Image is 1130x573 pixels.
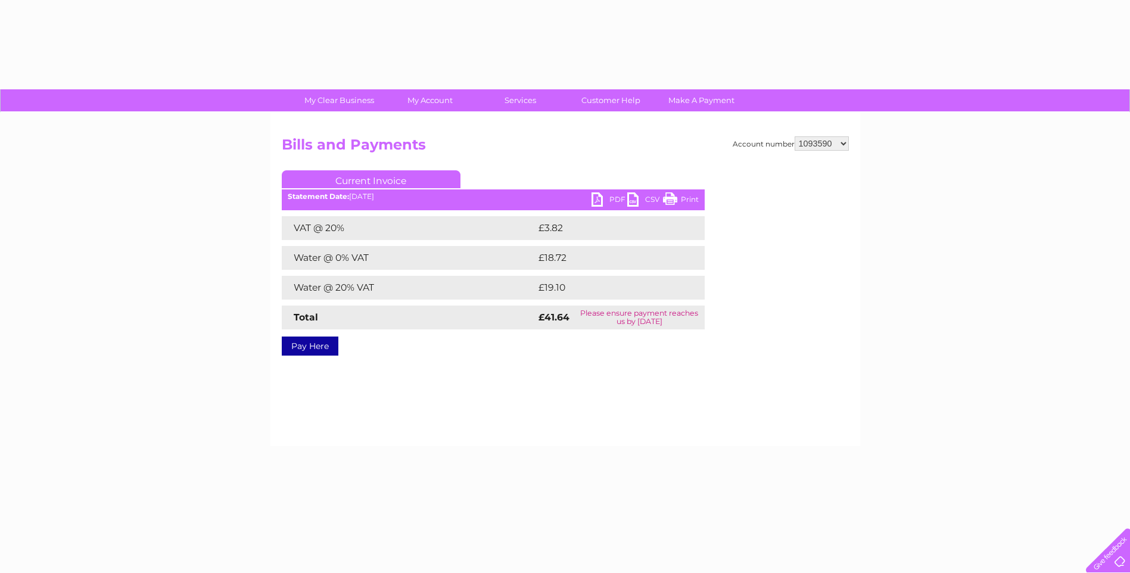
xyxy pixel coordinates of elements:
a: Make A Payment [652,89,751,111]
td: £18.72 [536,246,680,270]
div: Account number [733,136,849,151]
a: Current Invoice [282,170,460,188]
strong: £41.64 [538,312,569,323]
td: Water @ 20% VAT [282,276,536,300]
b: Statement Date: [288,192,349,201]
h2: Bills and Payments [282,136,849,159]
td: £19.10 [536,276,678,300]
a: Pay Here [282,337,338,356]
td: Please ensure payment reaches us by [DATE] [574,306,705,329]
td: £3.82 [536,216,677,240]
a: Services [471,89,569,111]
td: VAT @ 20% [282,216,536,240]
a: CSV [627,192,663,210]
a: My Clear Business [290,89,388,111]
strong: Total [294,312,318,323]
a: Customer Help [562,89,660,111]
a: My Account [381,89,479,111]
div: [DATE] [282,192,705,201]
a: Print [663,192,699,210]
td: Water @ 0% VAT [282,246,536,270]
a: PDF [592,192,627,210]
